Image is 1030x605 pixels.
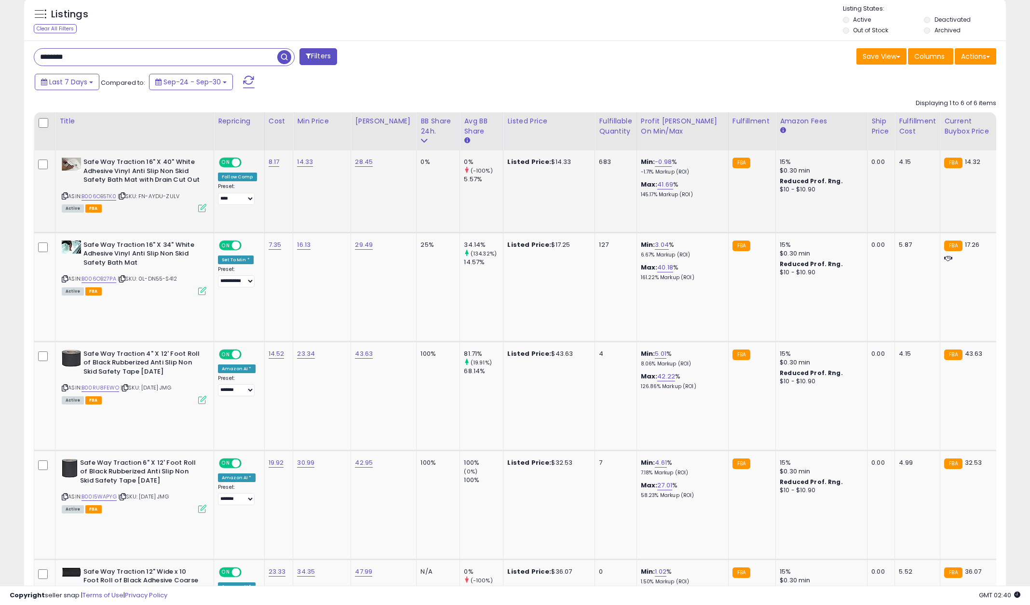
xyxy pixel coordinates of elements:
span: All listings currently available for purchase on Amazon [62,505,84,513]
div: 0.00 [871,350,887,358]
a: 7.35 [269,240,282,250]
div: Amazon AI * [218,364,256,373]
span: FBA [85,204,102,213]
b: Reduced Prof. Rng. [780,260,843,268]
span: All listings currently available for purchase on Amazon [62,396,84,404]
div: 25% [420,241,452,249]
span: 14.32 [965,157,981,166]
small: FBA [944,241,962,251]
div: 15% [780,158,860,166]
small: FBA [732,158,750,168]
div: 15% [780,350,860,358]
div: 0% [420,158,452,166]
a: 40.18 [657,263,673,272]
div: ASIN: [62,241,206,294]
span: OFF [240,459,256,467]
div: ASIN: [62,158,206,211]
div: ASIN: [62,458,206,512]
a: 1.02 [655,567,666,577]
a: 43.63 [355,349,373,359]
div: Preset: [218,375,257,397]
button: Last 7 Days [35,74,99,90]
span: ON [220,568,232,576]
small: FBA [732,241,750,251]
small: FBA [732,350,750,360]
div: 15% [780,241,860,249]
b: Listed Price: [507,157,551,166]
div: 100% [420,458,452,467]
div: Preset: [218,183,257,205]
label: Deactivated [935,15,971,24]
span: 17.26 [965,240,980,249]
div: $0.30 min [780,166,860,175]
b: Reduced Prof. Rng. [780,478,843,486]
span: ON [220,159,232,167]
b: Safe Way Traction 16" X 40" White Adhesive Vinyl Anti Slip Non Skid Safety Bath Mat with Drain Cu... [83,158,201,187]
b: Safe Way Traction 6" X 12' Foot Roll of Black Rubberized Anti Slip Non Skid Safety Tape [DATE] [80,458,197,488]
div: 0.00 [871,241,887,249]
div: Min Price [297,116,347,126]
a: B00I5WAPYG [81,493,117,501]
img: 41rcDy5Fh6L._SL40_.jpg [62,241,81,254]
p: 6.67% Markup (ROI) [641,252,721,258]
div: $14.33 [507,158,587,166]
a: 5.01 [655,349,666,359]
div: Clear All Filters [34,24,77,33]
p: -1.71% Markup (ROI) [641,169,721,175]
span: OFF [240,241,256,249]
span: Last 7 Days [49,77,87,87]
div: % [641,180,721,198]
a: 14.33 [297,157,313,167]
small: (-100%) [471,167,493,175]
div: $36.07 [507,567,587,576]
p: 145.17% Markup (ROI) [641,191,721,198]
div: [PERSON_NAME] [355,116,412,126]
label: Out of Stock [853,26,888,34]
span: | SKU: [DATE] JMG [121,384,171,391]
div: $10 - $10.90 [780,186,860,194]
a: 27.01 [657,481,672,490]
span: 32.53 [965,458,982,467]
span: FBA [85,287,102,296]
small: (19.91%) [471,359,492,366]
a: 29.49 [355,240,373,250]
b: Min: [641,157,655,166]
p: 161.22% Markup (ROI) [641,274,721,281]
span: ON [220,241,232,249]
button: Save View [856,48,907,65]
div: Profit [PERSON_NAME] on Min/Max [641,116,724,136]
div: Ship Price [871,116,891,136]
div: $0.30 min [780,249,860,258]
div: 100% [464,476,503,484]
span: OFF [240,159,256,167]
img: 315MX4ODa5L._SL40_.jpg [62,158,81,171]
a: B006OB5TK0 [81,192,116,201]
a: 8.17 [269,157,280,167]
div: Avg BB Share [464,116,499,136]
a: B006OB27PA [81,275,116,283]
div: seller snap | | [10,591,167,600]
div: % [641,567,721,585]
div: 81.71% [464,350,503,358]
small: FBA [944,158,962,168]
div: 15% [780,567,860,576]
b: Safe Way Traction 16" X 34" White Adhesive Vinyl Anti Slip Non Skid Safety Bath Mat [83,241,201,270]
a: Terms of Use [82,591,123,600]
div: % [641,372,721,390]
small: FBA [944,567,962,578]
div: 14.57% [464,258,503,267]
div: $43.63 [507,350,587,358]
button: Sep-24 - Sep-30 [149,74,233,90]
div: 0% [464,158,503,166]
small: (-100%) [471,577,493,584]
div: $10 - $10.90 [780,269,860,277]
b: Min: [641,349,655,358]
div: $0.30 min [780,467,860,476]
div: Title [59,116,210,126]
div: 4.99 [899,458,933,467]
div: % [641,158,721,175]
div: 100% [420,350,452,358]
div: 34.14% [464,241,503,249]
b: Max: [641,372,658,381]
div: $0.30 min [780,358,860,367]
